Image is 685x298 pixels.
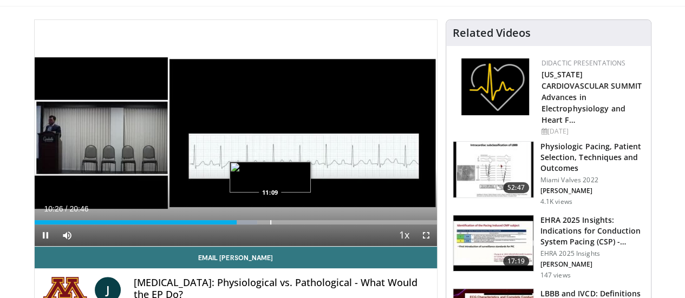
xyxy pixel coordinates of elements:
[540,215,644,247] h3: EHRA 2025 Insights: Indications for Conduction System Pacing (CSP) -…
[66,204,68,213] span: /
[540,197,572,206] p: 4.1K views
[503,256,529,267] span: 17:19
[35,220,437,224] div: Progress Bar
[35,20,437,247] video-js: Video Player
[453,215,644,280] a: 17:19 EHRA 2025 Insights: Indications for Conduction System Pacing (CSP) -… EHRA 2025 Insights [P...
[453,142,533,198] img: afb51a12-79cb-48e6-a9ec-10161d1361b5.150x105_q85_crop-smart_upscale.jpg
[503,182,529,193] span: 52:47
[44,204,63,213] span: 10:26
[542,58,642,68] div: Didactic Presentations
[461,58,529,115] img: 1860aa7a-ba06-47e3-81a4-3dc728c2b4cf.png.150x105_q85_autocrop_double_scale_upscale_version-0.2.png
[69,204,88,213] span: 20:46
[394,224,415,246] button: Playback Rate
[542,127,642,136] div: [DATE]
[230,162,311,193] img: image.jpeg
[453,141,644,206] a: 52:47 Physiologic Pacing, Patient Selection, Techniques and Outcomes Miami Valves 2022 [PERSON_NA...
[35,247,437,268] a: Email [PERSON_NAME]
[56,224,78,246] button: Mute
[542,69,642,125] a: [US_STATE] CARDIOVASCULAR SUMMIT Advances in Electrophysiology and Heart F…
[540,249,644,258] p: EHRA 2025 Insights
[540,260,644,269] p: [PERSON_NAME]
[453,215,533,271] img: 1190cdae-34f8-4da3-8a3e-0c6a588fe0e0.150x105_q85_crop-smart_upscale.jpg
[540,176,644,184] p: Miami Valves 2022
[415,224,437,246] button: Fullscreen
[35,224,56,246] button: Pause
[453,27,531,39] h4: Related Videos
[540,141,644,174] h3: Physiologic Pacing, Patient Selection, Techniques and Outcomes
[540,187,644,195] p: [PERSON_NAME]
[540,271,571,280] p: 147 views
